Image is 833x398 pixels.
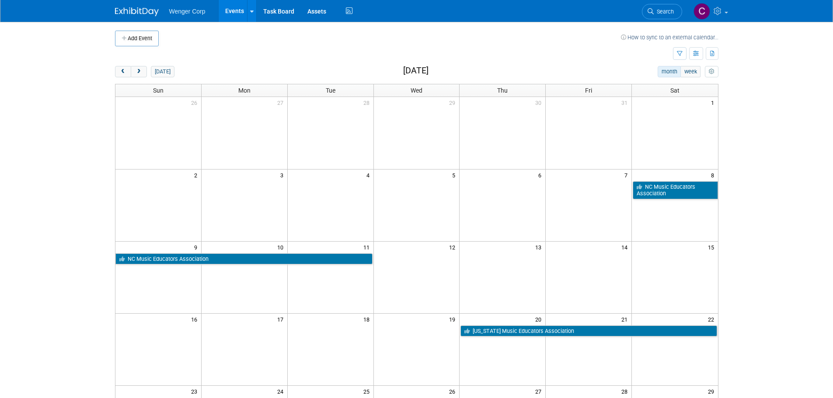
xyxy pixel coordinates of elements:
[534,242,545,253] span: 13
[366,170,373,180] span: 4
[694,3,710,20] img: Cynde Bock
[451,170,459,180] span: 5
[153,87,164,94] span: Sun
[190,386,201,397] span: 23
[707,242,718,253] span: 15
[707,386,718,397] span: 29
[362,97,373,108] span: 28
[705,66,718,77] button: myCustomButton
[115,66,131,77] button: prev
[448,314,459,325] span: 19
[276,314,287,325] span: 17
[411,87,422,94] span: Wed
[362,242,373,253] span: 11
[190,314,201,325] span: 16
[620,97,631,108] span: 31
[497,87,508,94] span: Thu
[534,386,545,397] span: 27
[654,8,674,15] span: Search
[710,170,718,180] span: 8
[276,97,287,108] span: 27
[279,170,287,180] span: 3
[680,66,701,77] button: week
[190,97,201,108] span: 26
[448,97,459,108] span: 29
[707,314,718,325] span: 22
[448,242,459,253] span: 12
[585,87,592,94] span: Fri
[151,66,174,77] button: [DATE]
[670,87,680,94] span: Sat
[621,34,718,41] a: How to sync to an external calendar...
[362,314,373,325] span: 18
[633,181,718,199] a: NC Music Educators Association
[710,97,718,108] span: 1
[709,69,714,75] i: Personalize Calendar
[624,170,631,180] span: 7
[193,170,201,180] span: 2
[115,253,373,265] a: NC Music Educators Association
[537,170,545,180] span: 6
[276,242,287,253] span: 10
[326,87,335,94] span: Tue
[193,242,201,253] span: 9
[362,386,373,397] span: 25
[131,66,147,77] button: next
[620,314,631,325] span: 21
[169,8,206,15] span: Wenger Corp
[460,325,717,337] a: [US_STATE] Music Educators Association
[115,7,159,16] img: ExhibitDay
[534,97,545,108] span: 30
[238,87,251,94] span: Mon
[620,386,631,397] span: 28
[448,386,459,397] span: 26
[534,314,545,325] span: 20
[642,4,682,19] a: Search
[115,31,159,46] button: Add Event
[276,386,287,397] span: 24
[403,66,429,76] h2: [DATE]
[620,242,631,253] span: 14
[658,66,681,77] button: month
